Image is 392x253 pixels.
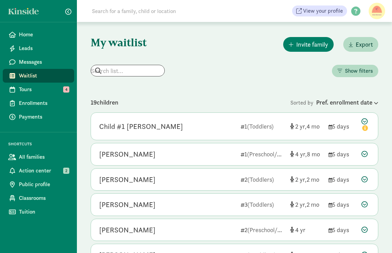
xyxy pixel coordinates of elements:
[328,122,356,131] div: 5 days
[307,122,320,130] span: 4
[283,37,334,52] button: Invite family
[303,7,343,15] span: View your profile
[358,220,392,253] iframe: Chat Widget
[19,44,69,52] span: Leads
[19,72,69,80] span: Waitlist
[241,225,285,234] div: 2
[241,200,285,209] div: 3
[307,176,319,183] span: 2
[19,99,69,107] span: Enrollments
[247,201,274,208] span: (Toddlers)
[88,4,280,18] input: Search for a family, child or location
[3,178,74,191] a: Public profile
[3,150,74,164] a: All families
[290,98,378,107] div: Sorted by
[99,121,183,132] div: Child #1 Olivares
[290,175,323,184] div: [object Object]
[290,149,323,159] div: [object Object]
[3,96,74,110] a: Enrollments
[290,225,323,234] div: [object Object]
[247,226,313,234] span: (Preschool/Kindergarten)
[91,65,164,76] input: Search list...
[3,205,74,219] a: Tuition
[356,40,373,49] span: Export
[63,86,69,93] span: 4
[345,67,373,75] span: Show filters
[99,225,155,236] div: Silas Lampert
[3,83,74,96] a: Tours 4
[295,150,307,158] span: 4
[292,5,347,16] a: View your profile
[328,149,356,159] div: 5 days
[99,174,155,185] div: Malakai Wedington
[19,208,69,216] span: Tuition
[3,69,74,83] a: Waitlist
[241,122,285,131] div: 1
[316,98,378,107] div: Pref. enrollment date
[19,153,69,161] span: All families
[290,122,323,131] div: [object Object]
[328,175,356,184] div: 5 days
[295,176,307,183] span: 2
[19,113,69,121] span: Payments
[91,98,290,107] div: 19 children
[19,167,69,175] span: Action center
[295,226,305,234] span: 4
[328,225,356,234] div: 5 days
[241,175,285,184] div: 2
[99,199,155,210] div: Ares Lampert
[247,122,274,130] span: (Toddlers)
[247,176,274,183] span: (Toddlers)
[343,37,378,52] button: Export
[332,65,378,77] button: Show filters
[295,122,307,130] span: 2
[3,110,74,124] a: Payments
[3,55,74,69] a: Messages
[307,201,319,208] span: 2
[19,180,69,189] span: Public profile
[91,36,173,49] h1: My waitlist
[247,150,312,158] span: (Preschool/Kindergarten)
[3,164,74,178] a: Action center 2
[19,58,69,66] span: Messages
[241,149,285,159] div: 1
[3,41,74,55] a: Leads
[3,191,74,205] a: Classrooms
[19,85,69,94] span: Tours
[295,201,307,208] span: 2
[3,28,74,41] a: Home
[296,40,328,49] span: Invite family
[290,200,323,209] div: [object Object]
[328,200,356,209] div: 5 days
[63,168,69,174] span: 2
[99,149,155,160] div: Josephine Heath
[19,194,69,202] span: Classrooms
[19,31,69,39] span: Home
[307,150,320,158] span: 8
